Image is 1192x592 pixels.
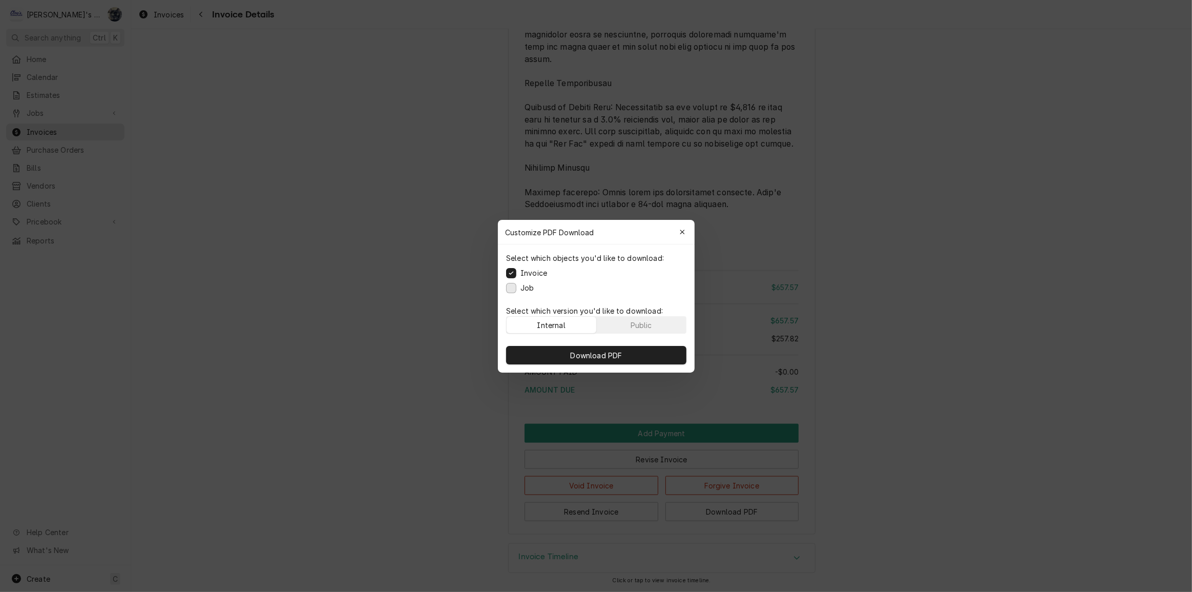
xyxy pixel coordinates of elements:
label: Job [520,282,534,293]
div: Customize PDF Download [498,220,695,244]
label: Invoice [520,268,547,278]
p: Select which version you'd like to download: [506,305,686,316]
button: Download PDF [506,346,686,364]
div: Internal [537,319,565,330]
p: Select which objects you'd like to download: [506,253,664,263]
div: Public [630,319,652,330]
span: Download PDF [568,350,624,360]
